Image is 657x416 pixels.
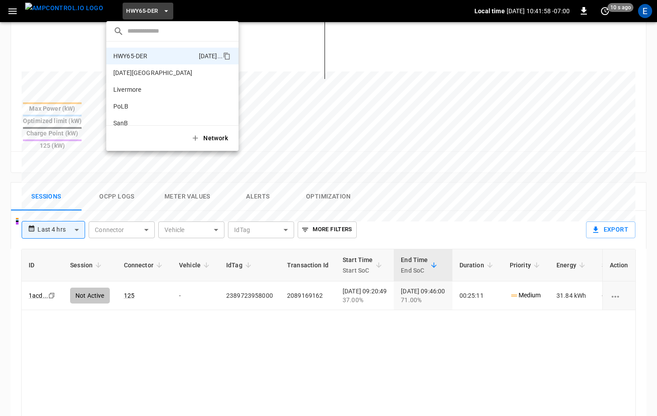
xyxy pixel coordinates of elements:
p: HWY65-DER [113,52,195,60]
p: [DATE][GEOGRAPHIC_DATA] [113,68,200,77]
p: Livermore [113,85,201,94]
p: PoLB [113,102,199,111]
div: copy [222,51,232,61]
button: Network [186,129,235,147]
p: SanB [113,119,199,127]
